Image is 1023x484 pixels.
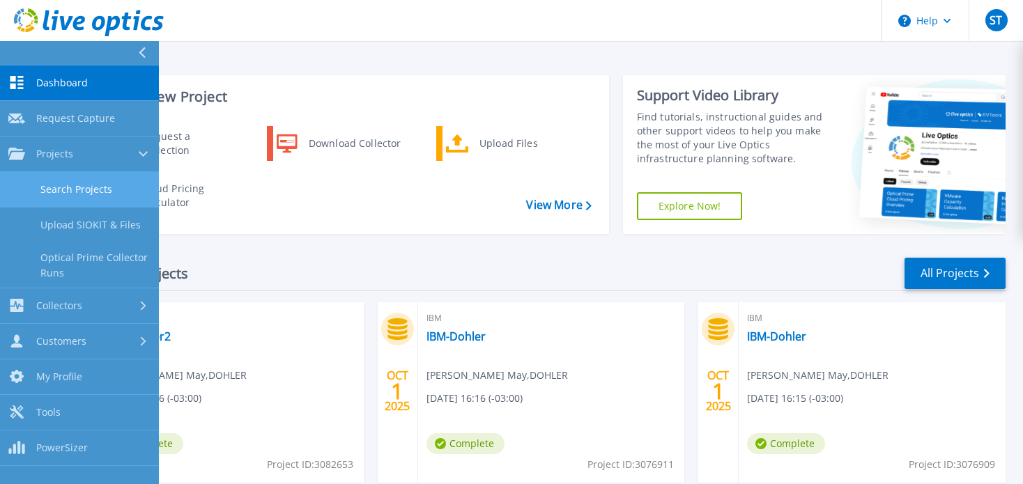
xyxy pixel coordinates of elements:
span: Request Capture [36,112,115,125]
span: Dashboard [36,77,88,89]
span: [PERSON_NAME] May , DOHLER [426,368,568,383]
div: Find tutorials, instructional guides and other support videos to help you make the most of your L... [637,110,829,166]
span: [DATE] 16:15 (-03:00) [747,391,843,406]
h3: Start a New Project [99,89,591,104]
a: Request a Collection [98,126,241,161]
span: IBM [426,311,677,326]
span: IBM [105,311,355,326]
a: IBM-Dohler [426,329,486,343]
span: PowerSizer [36,442,88,454]
a: Download Collector [267,126,410,161]
span: Project ID: 3076909 [909,457,995,472]
a: Upload Files [436,126,579,161]
span: [PERSON_NAME] May , DOHLER [105,368,247,383]
span: My Profile [36,370,82,383]
span: Collectors [36,299,82,312]
span: Tools [36,406,61,419]
div: OCT 2025 [384,366,410,416]
a: IBM-Dohler [747,329,806,343]
span: [PERSON_NAME] May , DOHLER [747,368,889,383]
div: Cloud Pricing Calculator [134,182,238,210]
a: All Projects [905,258,1006,289]
a: Cloud Pricing Calculator [98,178,241,213]
div: OCT 2025 [705,366,732,416]
a: View More [526,198,591,212]
div: Support Video Library [637,86,829,104]
span: IBM [747,311,997,326]
span: Project ID: 3082653 [267,457,353,472]
span: Complete [747,433,825,454]
span: 1 [712,385,725,397]
span: Project ID: 3076911 [587,457,674,472]
span: [DATE] 16:16 (-03:00) [426,391,523,406]
div: Upload Files [472,130,576,157]
a: Explore Now! [637,192,743,220]
div: Request a Collection [136,130,238,157]
span: 1 [391,385,403,397]
div: Download Collector [302,130,407,157]
span: ST [990,15,1002,26]
span: Projects [36,148,73,160]
span: Customers [36,335,86,348]
span: Complete [426,433,505,454]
